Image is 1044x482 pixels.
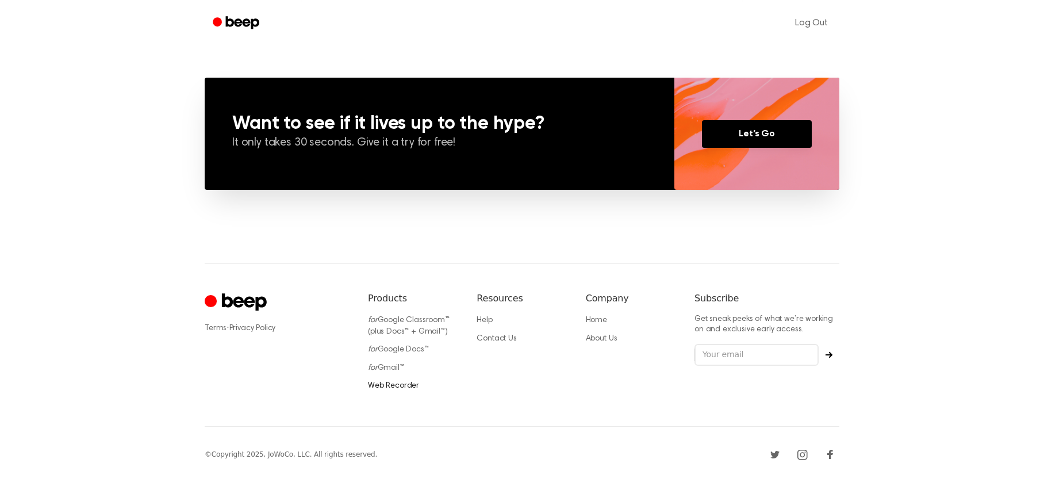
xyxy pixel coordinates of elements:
a: Web Recorder [368,382,419,390]
a: Help [477,316,492,324]
a: Cruip [205,292,270,314]
a: Log Out [784,9,839,37]
a: forGmail™ [368,364,404,372]
h6: Products [368,292,458,305]
a: About Us [586,335,617,343]
a: Terms [205,324,227,332]
p: It only takes 30 seconds. Give it a try for free! [232,135,647,151]
a: Privacy Policy [229,324,276,332]
i: for [368,316,378,324]
a: forGoogle Classroom™ (plus Docs™ + Gmail™) [368,316,450,336]
h6: Company [586,292,676,305]
a: Home [586,316,607,324]
a: Instagram [793,445,812,464]
h6: Subscribe [694,292,839,305]
button: Subscribe [819,351,839,358]
input: Your email [694,344,819,366]
i: for [368,364,378,372]
h3: Want to see if it lives up to the hype? [232,114,647,133]
a: Facebook [821,445,839,464]
a: Twitter [766,445,784,464]
a: Let’s Go [702,120,812,148]
i: for [368,346,378,354]
a: forGoogle Docs™ [368,346,429,354]
h6: Resources [477,292,567,305]
a: Contact Us [477,335,516,343]
a: Beep [205,12,270,35]
p: Get sneak peeks of what we’re working on and exclusive early access. [694,315,839,335]
div: · [205,323,350,334]
div: © Copyright 2025, JoWoCo, LLC. All rights reserved. [205,449,377,460]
